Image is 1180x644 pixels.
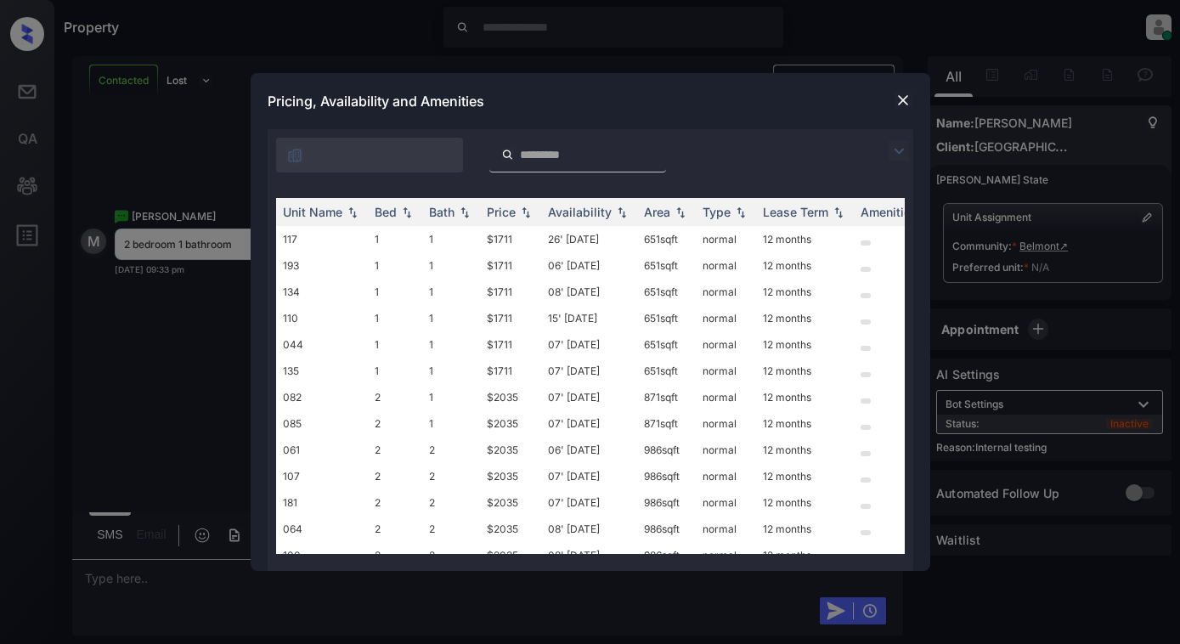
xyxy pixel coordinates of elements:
td: 651 sqft [637,279,696,305]
td: 2 [368,410,422,437]
td: 2 [368,489,422,516]
td: 12 months [756,305,854,331]
td: 1 [422,279,480,305]
td: normal [696,358,756,384]
img: icon-zuma [286,147,303,164]
div: Availability [548,205,612,219]
td: 1 [422,226,480,252]
td: 193 [276,252,368,279]
td: 1 [422,358,480,384]
td: 12 months [756,279,854,305]
td: 082 [276,384,368,410]
td: 135 [276,358,368,384]
td: 1 [422,331,480,358]
td: 08' [DATE] [541,279,637,305]
td: 651 sqft [637,358,696,384]
td: normal [696,305,756,331]
td: 1 [368,358,422,384]
td: 2 [368,384,422,410]
div: Area [644,205,670,219]
td: 07' [DATE] [541,463,637,489]
img: sorting [344,206,361,218]
td: 26' [DATE] [541,226,637,252]
img: sorting [732,206,749,218]
td: 12 months [756,516,854,542]
td: 2 [368,437,422,463]
td: normal [696,226,756,252]
img: sorting [456,206,473,218]
td: $2035 [480,463,541,489]
td: 651 sqft [637,305,696,331]
td: $1711 [480,305,541,331]
td: 07' [DATE] [541,358,637,384]
div: Unit Name [283,205,342,219]
td: 2 [422,463,480,489]
td: 12 months [756,384,854,410]
td: 986 sqft [637,437,696,463]
td: 07' [DATE] [541,331,637,358]
td: 2 [422,542,480,568]
td: $1711 [480,331,541,358]
td: normal [696,489,756,516]
td: 986 sqft [637,542,696,568]
td: $1711 [480,226,541,252]
td: 1 [368,252,422,279]
td: $1711 [480,252,541,279]
div: Lease Term [763,205,828,219]
td: 871 sqft [637,410,696,437]
td: 986 sqft [637,463,696,489]
td: 651 sqft [637,226,696,252]
td: 871 sqft [637,384,696,410]
td: 1 [422,410,480,437]
td: 651 sqft [637,252,696,279]
div: Bed [375,205,397,219]
td: $2035 [480,410,541,437]
td: 107 [276,463,368,489]
td: 07' [DATE] [541,410,637,437]
td: 12 months [756,252,854,279]
img: sorting [398,206,415,218]
td: $2035 [480,542,541,568]
div: Price [487,205,516,219]
td: $2035 [480,384,541,410]
td: 044 [276,331,368,358]
img: sorting [613,206,630,218]
td: normal [696,252,756,279]
td: 12 months [756,410,854,437]
img: sorting [517,206,534,218]
td: 1 [368,331,422,358]
td: 08' [DATE] [541,516,637,542]
td: 2 [422,437,480,463]
td: $2035 [480,516,541,542]
td: 1 [368,305,422,331]
img: icon-zuma [889,141,909,161]
img: close [895,92,912,109]
td: 2 [368,542,422,568]
td: 06' [DATE] [541,252,637,279]
td: 2 [368,516,422,542]
td: 08' [DATE] [541,542,637,568]
td: normal [696,463,756,489]
td: normal [696,516,756,542]
td: 06' [DATE] [541,437,637,463]
td: normal [696,542,756,568]
td: 064 [276,516,368,542]
div: Pricing, Availability and Amenities [251,73,930,129]
td: 1 [422,305,480,331]
img: sorting [672,206,689,218]
td: normal [696,384,756,410]
td: 2 [422,489,480,516]
td: 12 months [756,226,854,252]
img: sorting [830,206,847,218]
td: 110 [276,305,368,331]
td: 085 [276,410,368,437]
td: 12 months [756,358,854,384]
td: 100 [276,542,368,568]
td: normal [696,437,756,463]
td: 12 months [756,437,854,463]
td: normal [696,331,756,358]
td: 2 [368,463,422,489]
td: 2 [422,516,480,542]
td: 134 [276,279,368,305]
td: 12 months [756,489,854,516]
